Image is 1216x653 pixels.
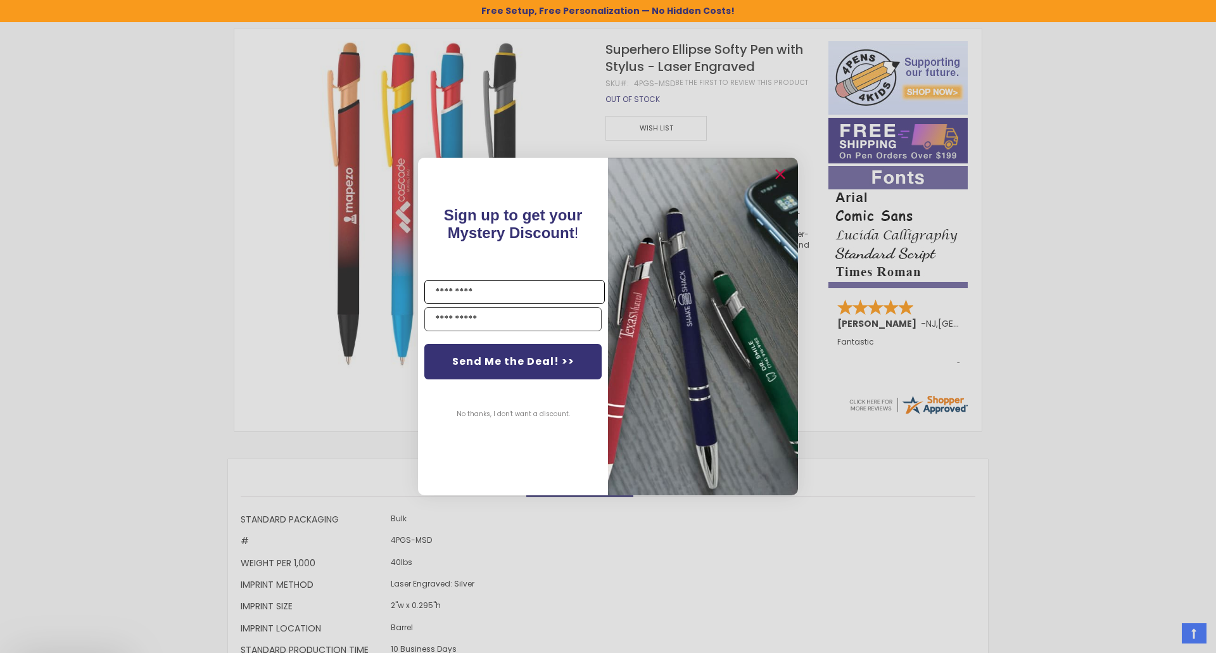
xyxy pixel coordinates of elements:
button: No thanks, I don't want a discount. [450,398,576,430]
img: pop-up-image [608,158,798,495]
span: ! [444,206,583,241]
button: Send Me the Deal! >> [424,344,602,379]
button: Close dialog [770,164,790,184]
span: Sign up to get your Mystery Discount [444,206,583,241]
